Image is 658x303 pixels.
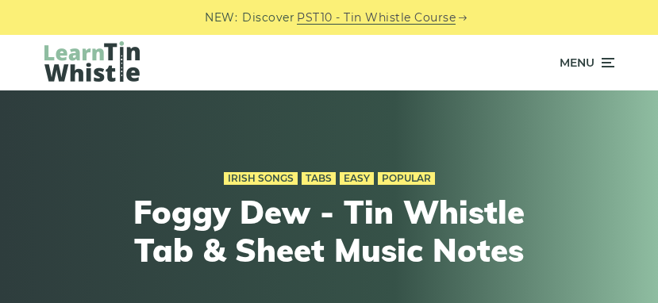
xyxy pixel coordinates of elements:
[340,172,374,185] a: Easy
[115,193,544,269] h1: Foggy Dew - Tin Whistle Tab & Sheet Music Notes
[224,172,298,185] a: Irish Songs
[302,172,336,185] a: Tabs
[378,172,435,185] a: Popular
[560,43,595,82] span: Menu
[44,41,140,82] img: LearnTinWhistle.com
